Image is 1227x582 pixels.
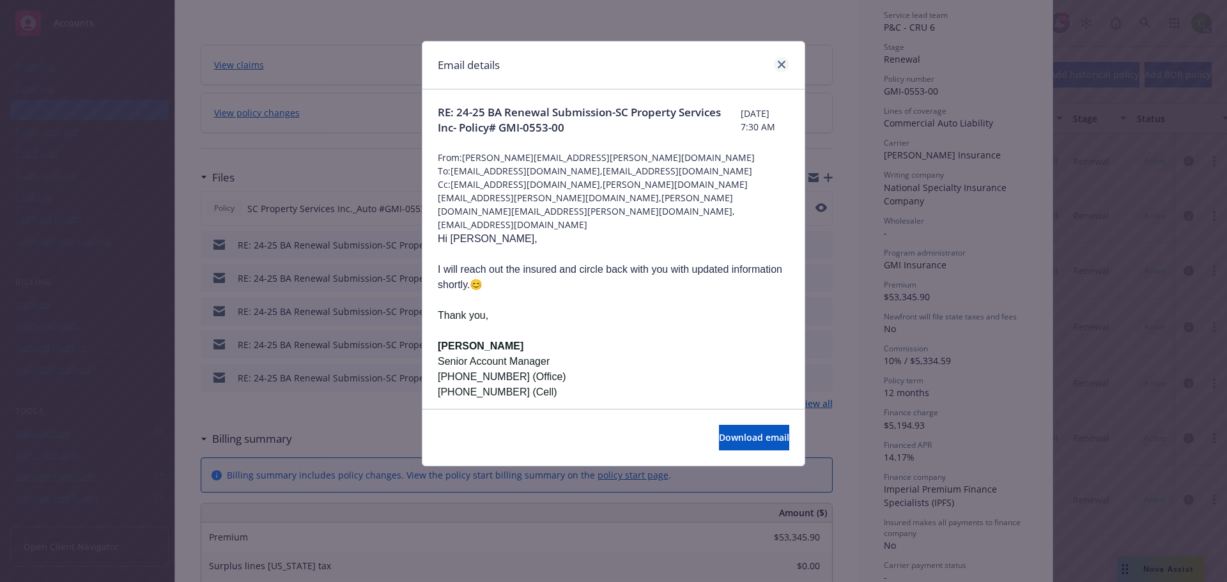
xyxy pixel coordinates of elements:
span: Senior Account Manager [438,356,550,367]
span: [PHONE_NUMBER] (Office) [438,371,566,382]
span: I will reach out the insured and circle back with you with updated information shortly. [438,264,782,290]
span: [PERSON_NAME] [438,341,523,351]
span: Cc: [EMAIL_ADDRESS][DOMAIN_NAME],[PERSON_NAME][DOMAIN_NAME][EMAIL_ADDRESS][PERSON_NAME][DOMAIN_NA... [438,178,789,231]
span: 😊 [470,279,482,290]
span: [PHONE_NUMBER] (Cell) [438,387,557,397]
span: Hi [PERSON_NAME], [438,233,537,244]
span: Thank you, [438,310,488,321]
